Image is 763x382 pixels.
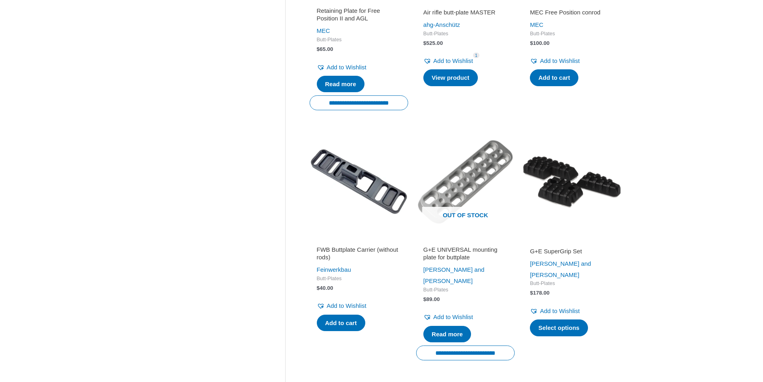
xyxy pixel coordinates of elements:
[433,313,473,320] span: Add to Wishlist
[317,62,366,73] a: Add to Wishlist
[317,27,330,34] a: MEC
[423,287,507,293] span: Butt-Plates
[422,207,509,225] span: Out of stock
[317,7,401,26] a: Retaining Plate for Free Position II and AGL
[530,8,614,19] a: MEC Free Position conrod
[423,21,460,28] a: ahg-Anschütz
[423,326,471,343] a: Read more about “G+E UNIVERSAL mounting plate for buttplate”
[530,260,591,278] a: [PERSON_NAME] and [PERSON_NAME]
[317,46,320,52] span: $
[423,296,427,302] span: $
[317,36,401,43] span: Butt-Plates
[523,132,621,231] img: G+E SuperGrip Set
[423,246,507,261] h2: G+E UNIVERSAL mounting plate for buttplate
[317,285,333,291] bdi: 40.00
[317,300,366,311] a: Add to Wishlist
[327,64,366,71] span: Add to Wishlist
[327,302,366,309] span: Add to Wishlist
[317,76,365,93] a: Read more about “Retaining Plate for Free Position II and AGL”
[530,319,588,336] a: Select options for “G+E SuperGrip Set”
[423,296,440,302] bdi: 89.00
[416,132,515,231] img: UNIVERSAL mounting plate
[530,8,614,16] h2: MEC Free Position conrod
[530,247,614,255] h2: G+E SuperGrip Set
[310,132,408,231] img: FWB Buttplate Carrier
[473,53,479,59] span: 1
[530,236,614,246] iframe: Customer reviews powered by Trustpilot
[423,40,427,46] span: $
[423,8,507,16] h2: Air rifle butt-plate MASTER
[423,266,485,284] a: [PERSON_NAME] and [PERSON_NAME]
[416,132,515,231] a: Out of stock
[317,236,401,246] iframe: Customer reviews powered by Trustpilot
[423,69,478,86] a: Read more about “Air rifle butt-plate MASTER”
[540,57,580,64] span: Add to Wishlist
[530,280,614,287] span: Butt-Plates
[540,307,580,314] span: Add to Wishlist
[530,30,614,37] span: Butt-Plates
[530,40,533,46] span: $
[530,21,543,28] a: MEC
[317,46,333,52] bdi: 65.00
[317,7,401,22] h2: Retaining Plate for Free Position II and AGL
[423,311,473,323] a: Add to Wishlist
[530,290,550,296] bdi: 178.00
[530,305,580,317] a: Add to Wishlist
[423,246,507,265] a: G+E UNIVERSAL mounting plate for buttplate
[317,246,401,265] a: FWB Buttplate Carrier (without rods)
[317,275,401,282] span: Butt-Plates
[317,266,351,273] a: Feinwerkbau
[423,236,507,246] iframe: Customer reviews powered by Trustpilot
[423,40,443,46] bdi: 525.00
[423,55,473,67] a: Add to Wishlist
[423,30,507,37] span: Butt-Plates
[530,69,578,86] a: Add to cart: “MEC Free Position conrod”
[530,40,550,46] bdi: 100.00
[530,247,614,258] a: G+E SuperGrip Set
[317,285,320,291] span: $
[423,8,507,19] a: Air rifle butt-plate MASTER
[530,55,580,67] a: Add to Wishlist
[317,246,401,261] h2: FWB Buttplate Carrier (without rods)
[317,315,365,331] a: Add to cart: “FWB Buttplate Carrier (without rods)”
[530,290,533,296] span: $
[433,57,473,64] span: Add to Wishlist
